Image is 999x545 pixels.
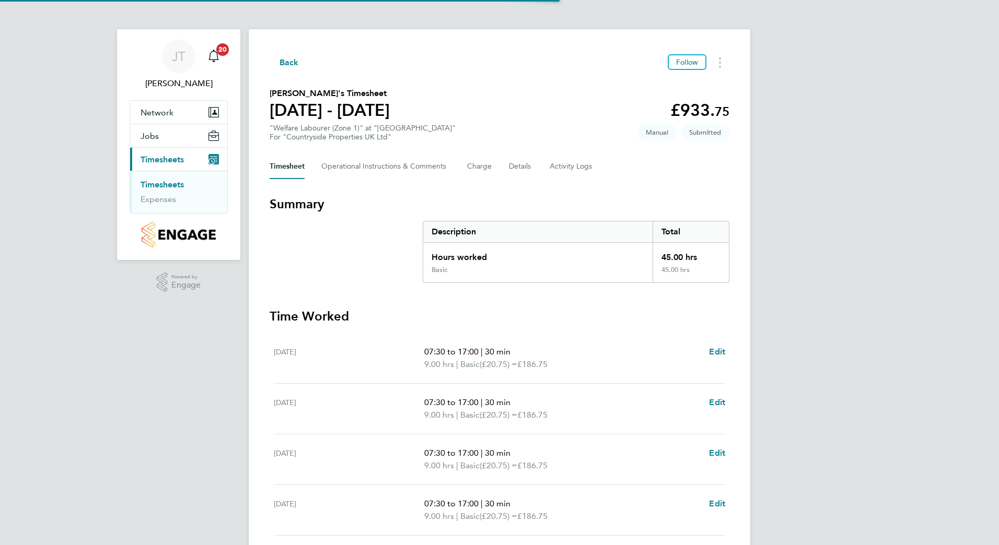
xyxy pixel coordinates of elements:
[423,243,653,266] div: Hours worked
[274,497,424,523] div: [DATE]
[481,347,483,357] span: |
[709,396,725,409] a: Edit
[432,266,447,274] div: Basic
[456,511,458,521] span: |
[270,196,729,212] h3: Summary
[709,497,725,510] a: Edit
[424,347,479,357] span: 07:30 to 17:00
[280,56,299,69] span: Back
[274,396,424,421] div: [DATE]
[141,155,184,164] span: Timesheets
[270,154,305,179] button: Timesheet
[517,359,548,369] span: £186.75
[485,347,510,357] span: 30 min
[423,221,729,283] div: Summary
[481,397,483,407] span: |
[130,222,228,247] a: Go to home page
[550,154,594,179] button: Activity Logs
[460,409,480,421] span: Basic
[668,54,706,70] button: Follow
[676,57,698,67] span: Follow
[653,243,729,266] div: 45.00 hrs
[203,40,224,73] a: 20
[480,460,517,470] span: (£20.75) =
[460,459,480,472] span: Basic
[715,104,729,119] span: 75
[709,346,725,358] a: Edit
[456,359,458,369] span: |
[709,499,725,508] span: Edit
[171,281,201,290] span: Engage
[130,40,228,90] a: JT[PERSON_NAME]
[653,266,729,282] div: 45.00 hrs
[141,108,173,117] span: Network
[171,272,201,281] span: Powered by
[270,124,456,141] div: "Welfare Labourer (Zone 1)" at "[GEOGRAPHIC_DATA]"
[423,221,653,242] div: Description
[117,29,240,260] nav: Main navigation
[130,77,228,90] span: John Taylor
[709,397,725,407] span: Edit
[141,180,184,189] a: Timesheets
[130,124,227,147] button: Jobs
[481,499,483,508] span: |
[711,54,729,70] button: Timesheets Menu
[460,510,480,523] span: Basic
[709,447,725,459] a: Edit
[485,448,510,458] span: 30 min
[142,222,215,247] img: countryside-properties-logo-retina.png
[509,154,533,179] button: Details
[424,410,454,420] span: 9.00 hrs
[424,448,479,458] span: 07:30 to 17:00
[480,410,517,420] span: (£20.75) =
[681,124,729,141] span: This timesheet is Submitted.
[480,359,517,369] span: (£20.75) =
[274,346,424,371] div: [DATE]
[270,308,729,325] h3: Time Worked
[424,460,454,470] span: 9.00 hrs
[517,410,548,420] span: £186.75
[424,397,479,407] span: 07:30 to 17:00
[141,194,176,204] a: Expenses
[709,347,725,357] span: Edit
[485,397,510,407] span: 30 min
[456,460,458,470] span: |
[157,272,201,292] a: Powered byEngage
[637,124,677,141] span: This timesheet was manually created.
[709,448,725,458] span: Edit
[670,100,729,120] app-decimal: £933.
[424,359,454,369] span: 9.00 hrs
[481,448,483,458] span: |
[274,447,424,472] div: [DATE]
[130,101,227,124] button: Network
[270,56,299,69] button: Back
[460,358,480,371] span: Basic
[270,100,390,121] h1: [DATE] - [DATE]
[653,221,729,242] div: Total
[270,133,456,141] div: For "Countryside Properties UK Ltd"
[321,154,450,179] button: Operational Instructions & Comments
[517,460,548,470] span: £186.75
[141,131,159,141] span: Jobs
[216,43,229,56] span: 20
[456,410,458,420] span: |
[467,154,492,179] button: Charge
[172,50,185,63] span: JT
[517,511,548,521] span: £186.75
[424,499,479,508] span: 07:30 to 17:00
[270,87,390,100] h2: [PERSON_NAME]'s Timesheet
[130,171,227,213] div: Timesheets
[130,148,227,171] button: Timesheets
[480,511,517,521] span: (£20.75) =
[485,499,510,508] span: 30 min
[424,511,454,521] span: 9.00 hrs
